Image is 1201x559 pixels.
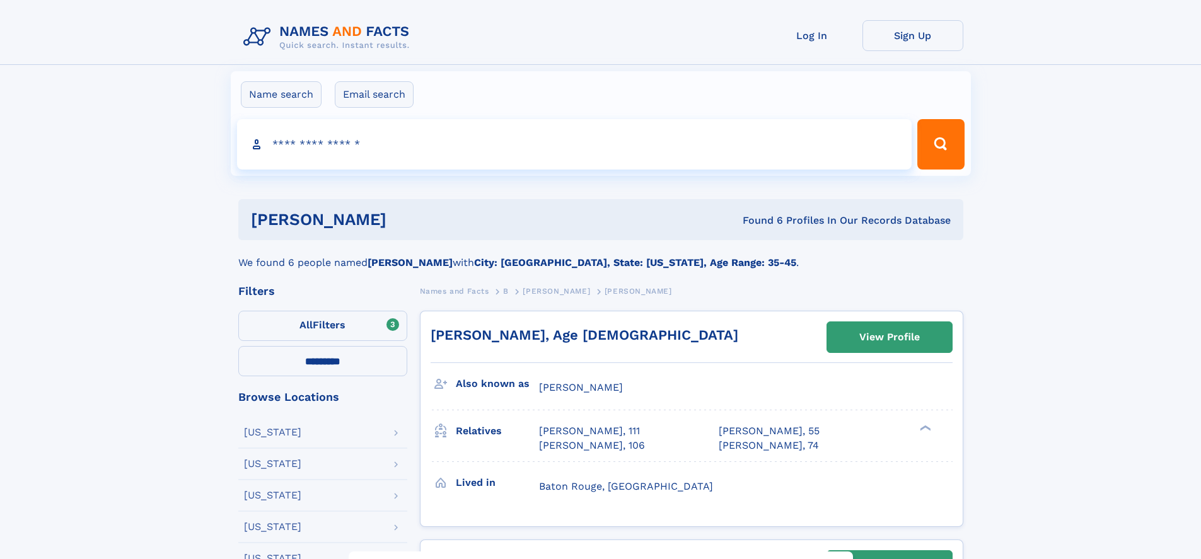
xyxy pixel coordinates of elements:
div: [US_STATE] [244,490,301,500]
span: [PERSON_NAME] [523,287,590,296]
div: Filters [238,285,407,297]
a: B [503,283,509,299]
h3: Relatives [456,420,539,442]
div: [US_STATE] [244,427,301,437]
label: Email search [335,81,414,108]
b: [PERSON_NAME] [368,256,453,268]
a: [PERSON_NAME], 55 [719,424,820,438]
a: Names and Facts [420,283,489,299]
a: [PERSON_NAME], 111 [539,424,640,438]
a: [PERSON_NAME], 106 [539,439,645,452]
span: B [503,287,509,296]
label: Name search [241,81,322,108]
div: [US_STATE] [244,459,301,469]
label: Filters [238,311,407,341]
a: [PERSON_NAME], 74 [719,439,819,452]
div: ❯ [917,424,932,432]
span: All [299,319,313,331]
a: View Profile [827,322,952,352]
h1: [PERSON_NAME] [251,212,565,228]
h3: Lived in [456,472,539,493]
span: Baton Rouge, [GEOGRAPHIC_DATA] [539,480,713,492]
a: Log In [762,20,862,51]
div: [US_STATE] [244,522,301,532]
span: [PERSON_NAME] [605,287,672,296]
img: Logo Names and Facts [238,20,420,54]
div: View Profile [859,323,920,352]
a: [PERSON_NAME], Age [DEMOGRAPHIC_DATA] [431,327,738,343]
b: City: [GEOGRAPHIC_DATA], State: [US_STATE], Age Range: 35-45 [474,256,796,268]
input: search input [237,119,912,170]
div: Browse Locations [238,391,407,403]
button: Search Button [917,119,964,170]
div: Found 6 Profiles In Our Records Database [564,214,951,228]
span: [PERSON_NAME] [539,381,623,393]
h3: Also known as [456,373,539,395]
a: Sign Up [862,20,963,51]
a: [PERSON_NAME] [523,283,590,299]
div: We found 6 people named with . [238,240,963,270]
